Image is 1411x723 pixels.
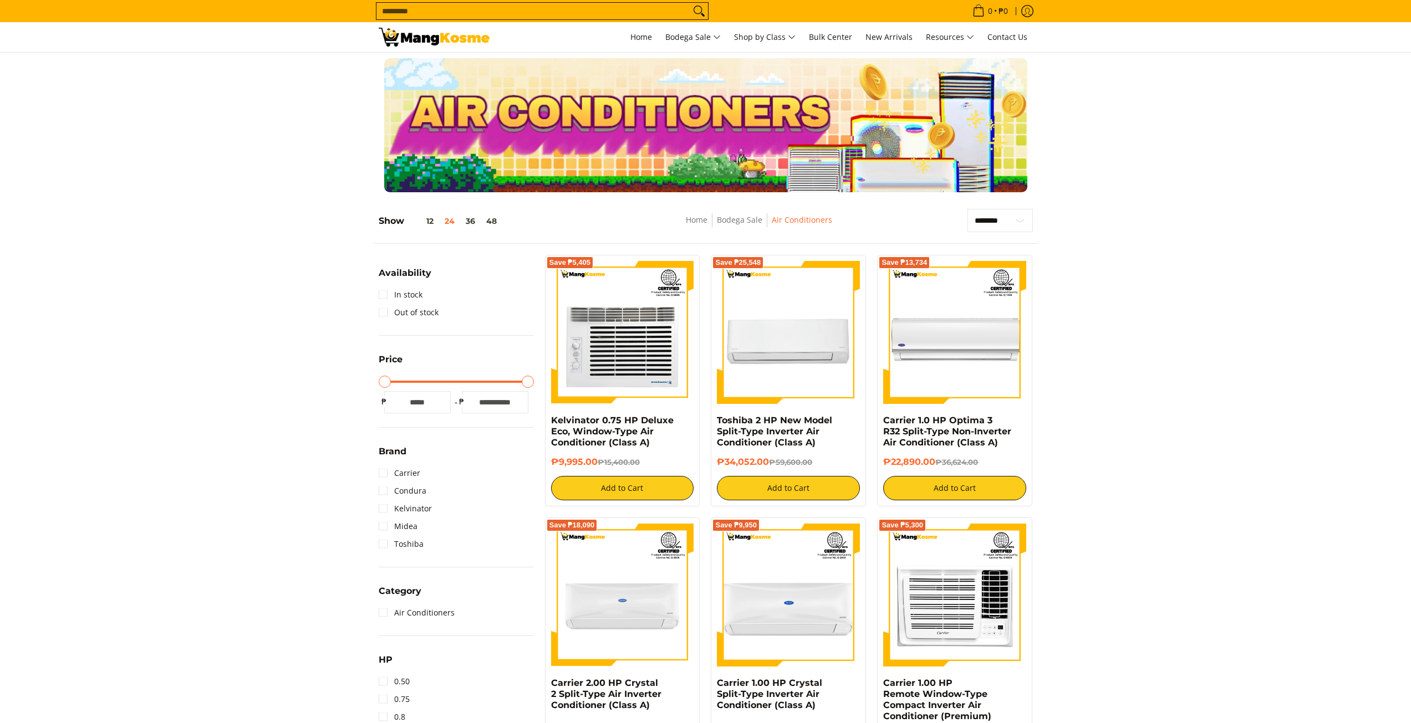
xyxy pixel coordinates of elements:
[883,476,1026,500] button: Add to Cart
[982,22,1033,52] a: Contact Us
[460,217,481,225] button: 36
[717,678,822,710] a: Carrier 1.00 HP Crystal Split-Type Inverter Air Conditioner (Class A)
[379,447,406,456] span: Brand
[883,457,1026,468] h6: ₱22,890.00
[883,678,991,721] a: Carrier 1.00 HP Remote Window-Type Compact Inverter Air Conditioner (Premium)
[717,457,860,468] h6: ₱34,052.00
[660,22,726,52] a: Bodega Sale
[379,28,490,47] img: Bodega Sale Aircon l Mang Kosme: Home Appliances Warehouse Sale
[860,22,918,52] a: New Arrivals
[769,458,812,466] del: ₱59,600.00
[969,5,1011,17] span: •
[551,261,694,404] img: Kelvinator 0.75 HP Deluxe Eco, Window-Type Air Conditioner (Class A)
[803,22,858,52] a: Bulk Center
[379,673,410,690] a: 0.50
[734,30,796,44] span: Shop by Class
[665,30,721,44] span: Bodega Sale
[379,447,406,464] summary: Open
[920,22,980,52] a: Resources
[501,22,1033,52] nav: Main Menu
[883,524,1026,666] img: Carrier 1.00 HP Remote Window-Type Compact Inverter Air Conditioner (Premium)
[456,396,467,407] span: ₱
[379,655,393,664] span: HP
[717,524,860,666] img: Carrier 1.00 HP Crystal Split-Type Inverter Air Conditioner (Class A)
[598,458,640,466] del: ₱15,400.00
[883,415,1011,448] a: Carrier 1.0 HP Optima 3 R32 Split-Type Non-Inverter Air Conditioner (Class A)
[883,261,1026,404] img: Carrier 1.0 HP Optima 3 R32 Split-Type Non-Inverter Air Conditioner (Class A)
[715,259,761,266] span: Save ₱25,548
[379,396,390,407] span: ₱
[551,415,674,448] a: Kelvinator 0.75 HP Deluxe Eco, Window-Type Air Conditioner (Class A)
[379,464,420,482] a: Carrier
[935,458,978,466] del: ₱36,624.00
[551,457,694,468] h6: ₱9,995.00
[772,214,832,225] a: Air Conditioners
[715,522,757,529] span: Save ₱9,950
[379,304,439,321] a: Out of stock
[717,261,860,404] img: Toshiba 2 HP New Model Split-Type Inverter Air Conditioner (Class A)
[379,355,403,364] span: Price
[986,7,994,15] span: 0
[809,32,852,42] span: Bulk Center
[379,269,431,278] span: Availability
[926,30,974,44] span: Resources
[379,535,424,553] a: Toshiba
[379,482,426,500] a: Condura
[729,22,801,52] a: Shop by Class
[690,3,708,19] button: Search
[379,286,422,304] a: In stock
[379,355,403,372] summary: Open
[379,587,421,604] summary: Open
[997,7,1010,15] span: ₱0
[551,524,694,666] img: Carrier 2.00 HP Crystal 2 Split-Type Air Inverter Conditioner (Class A)
[882,522,923,529] span: Save ₱5,300
[379,216,502,227] h5: Show
[630,32,652,42] span: Home
[481,217,502,225] button: 48
[987,32,1027,42] span: Contact Us
[404,217,439,225] button: 12
[549,522,595,529] span: Save ₱18,090
[686,214,707,225] a: Home
[379,690,410,708] a: 0.75
[717,476,860,500] button: Add to Cart
[551,476,694,500] button: Add to Cart
[717,214,762,225] a: Bodega Sale
[882,259,927,266] span: Save ₱13,734
[379,500,432,517] a: Kelvinator
[549,259,591,266] span: Save ₱5,405
[379,269,431,286] summary: Open
[604,213,913,238] nav: Breadcrumbs
[625,22,658,52] a: Home
[717,415,832,448] a: Toshiba 2 HP New Model Split-Type Inverter Air Conditioner (Class A)
[439,217,460,225] button: 24
[865,32,913,42] span: New Arrivals
[379,604,455,622] a: Air Conditioners
[379,587,421,596] span: Category
[551,678,661,710] a: Carrier 2.00 HP Crystal 2 Split-Type Air Inverter Conditioner (Class A)
[379,517,417,535] a: Midea
[379,655,393,673] summary: Open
